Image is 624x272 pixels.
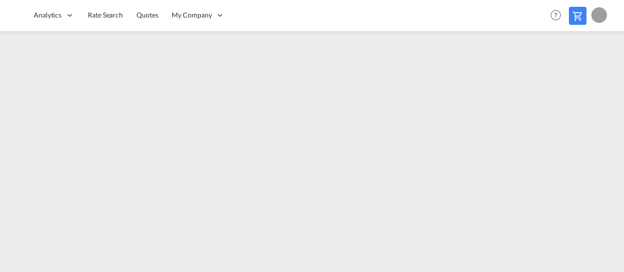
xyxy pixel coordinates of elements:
span: My Company [172,10,212,20]
div: Help [547,7,569,24]
span: Analytics [34,10,61,20]
span: Help [547,7,564,23]
span: Rate Search [88,11,123,19]
span: Quotes [136,11,158,19]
